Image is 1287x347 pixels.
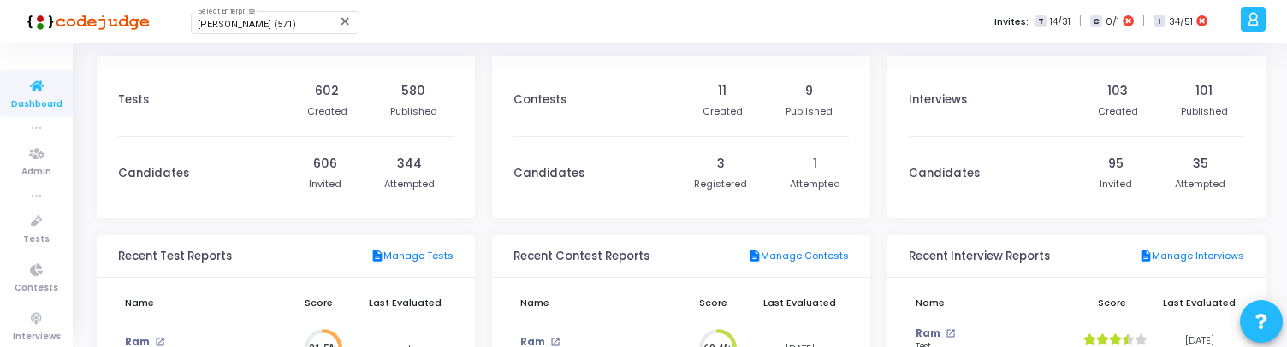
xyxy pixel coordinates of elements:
div: Created [307,104,347,119]
div: 580 [401,82,425,100]
span: T [1035,15,1047,28]
span: Dashboard [11,97,62,112]
span: 34/51 [1169,15,1193,29]
th: Name [513,286,676,320]
th: Score [1071,286,1154,320]
div: Attempted [384,177,435,191]
mat-icon: open_in_new [946,329,955,338]
div: Published [1181,104,1228,119]
div: 101 [1195,82,1213,100]
span: Admin [21,165,51,179]
div: Attempted [1175,177,1225,191]
label: Invites: [994,15,1029,29]
th: Last Evaluated [750,286,849,320]
h3: Interviews [909,93,967,107]
div: 344 [397,155,422,173]
h3: Tests [118,93,149,107]
div: Attempted [790,177,840,191]
th: Score [676,286,750,320]
div: Invited [1100,177,1132,191]
h3: Candidates [118,167,189,180]
h3: Candidates [513,167,584,180]
span: C [1090,15,1101,28]
h3: Recent Test Reports [118,250,232,263]
div: 602 [315,82,339,100]
a: Manage Tests [371,249,454,264]
span: | [1079,12,1082,30]
mat-icon: description [748,249,761,264]
mat-icon: open_in_new [155,338,164,347]
h3: Recent Contest Reports [513,250,649,263]
span: I [1154,15,1165,28]
th: Last Evaluated [1154,286,1244,320]
mat-icon: Clear [339,15,353,28]
h3: Contests [513,93,566,107]
a: Manage Contests [748,249,849,264]
span: | [1142,12,1145,30]
mat-icon: description [1139,249,1152,264]
mat-icon: open_in_new [550,338,560,347]
span: [PERSON_NAME] (571) [198,19,296,30]
div: 35 [1193,155,1208,173]
span: 14/31 [1050,15,1071,29]
div: 3 [717,155,725,173]
div: Registered [694,177,747,191]
div: 1 [813,155,817,173]
a: Ram [916,326,940,341]
span: Interviews [13,330,61,344]
span: Contests [15,281,58,296]
th: Name [909,286,1071,320]
th: Score [282,286,356,320]
a: Manage Interviews [1139,249,1244,264]
th: Last Evaluated [356,286,454,320]
div: 606 [313,155,337,173]
div: 95 [1108,155,1124,173]
div: Created [703,104,743,119]
h3: Recent Interview Reports [909,250,1050,263]
mat-icon: description [371,249,383,264]
h3: Candidates [909,167,980,180]
div: Invited [309,177,341,191]
span: Tests [23,232,50,247]
div: 103 [1107,82,1128,100]
div: 11 [718,82,727,100]
th: Name [118,286,282,320]
div: Published [786,104,833,119]
div: Published [390,104,437,119]
span: 0/1 [1106,15,1119,29]
div: Created [1098,104,1138,119]
img: logo [21,4,150,38]
div: 9 [805,82,813,100]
